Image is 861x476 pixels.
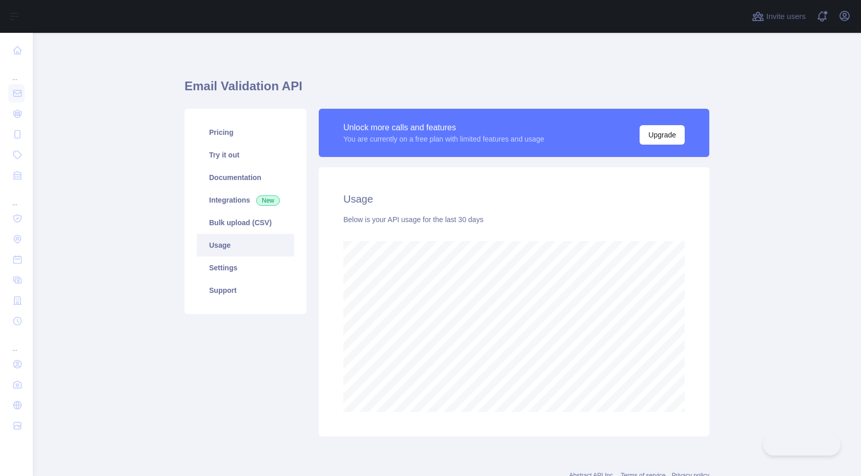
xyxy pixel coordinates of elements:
[343,122,544,134] div: Unlock more calls and features
[197,211,294,234] a: Bulk upload (CSV)
[343,192,685,206] h2: Usage
[184,78,709,103] h1: Email Validation API
[763,434,840,455] iframe: Toggle Customer Support
[8,187,25,207] div: ...
[197,121,294,144] a: Pricing
[8,62,25,82] div: ...
[766,11,806,23] span: Invite users
[197,256,294,279] a: Settings
[343,134,544,144] div: You are currently on a free plan with limited features and usage
[8,332,25,353] div: ...
[197,189,294,211] a: Integrations New
[197,144,294,166] a: Try it out
[197,279,294,302] a: Support
[197,166,294,189] a: Documentation
[640,125,685,145] button: Upgrade
[197,234,294,256] a: Usage
[750,8,808,25] button: Invite users
[343,214,685,225] div: Below is your API usage for the last 30 days
[256,195,280,206] span: New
